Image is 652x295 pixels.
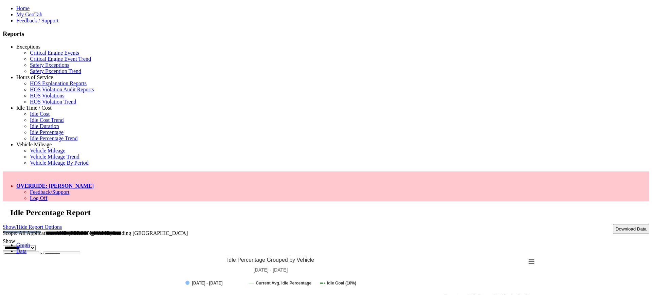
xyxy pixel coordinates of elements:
a: Critical Engine Event Trend [30,56,91,62]
a: Safety Exception Trend [30,68,81,74]
tspan: [DATE] - [DATE] [254,267,288,273]
a: HOS Explanation Reports [30,80,87,86]
a: Idle Cost [30,111,50,117]
tspan: Idle Goal (10%) [327,281,356,285]
a: Vehicle Mileage Trend [30,154,79,160]
a: Hours of Service [16,74,53,80]
a: Critical Engine Events [30,50,79,56]
a: Feedback / Support [16,18,58,23]
a: My GeoTab [16,12,42,17]
h2: Idle Percentage Report [10,208,649,217]
a: Home [16,5,30,11]
a: Idle Cost Trend [30,117,64,123]
a: Graph [16,242,30,248]
a: Idle Time / Cost [16,105,52,111]
tspan: [DATE] - [DATE] [192,281,222,285]
a: HOS Violation Trend [30,99,76,105]
a: Idle Duration [30,123,59,129]
label: Show [3,238,15,244]
tspan: Idle Percentage Grouped by Vehicle [227,257,314,263]
a: Vehicle Mileage [16,142,52,147]
span: Scope: All Applications AND [PERSON_NAME] Landing [GEOGRAPHIC_DATA] [3,230,188,236]
a: OVERRIDE: [PERSON_NAME] [16,183,94,189]
a: Show/Hide Report Options [3,222,62,232]
a: Safety Exceptions [30,62,69,68]
a: Log Off [30,195,48,201]
a: Exceptions [16,44,40,50]
span: to [39,251,43,257]
a: Idle Percentage [30,129,64,135]
button: Download Data [613,224,649,234]
tspan: Current Avg. Idle Percentage [256,281,311,285]
a: Idle Percentage Trend [30,135,77,141]
a: Vehicle Mileage By Period [30,160,89,166]
a: Vehicle Mileage [30,148,65,153]
a: HOS Violation Audit Reports [30,87,94,92]
a: Feedback/Support [30,189,69,195]
a: HOS Violations [30,93,64,98]
a: Data [16,248,26,254]
h3: Reports [3,30,649,38]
